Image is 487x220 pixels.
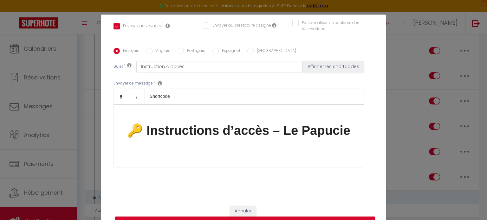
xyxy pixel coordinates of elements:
[129,89,145,104] a: Italic
[230,206,256,217] button: Annuler
[272,23,276,28] i: Envoyer au prestataire si il est assigné
[114,89,129,104] a: Bold
[114,80,153,86] label: Envoyer ce message
[153,48,170,55] label: Anglais
[158,81,162,86] i: Message
[219,48,240,55] label: Espagnol
[120,111,357,118] p: ​
[145,89,175,104] a: Shortcode
[127,63,132,68] i: Subject
[166,23,170,28] i: Envoyer au voyageur
[127,123,350,137] span: 🔑 Instructions d’accès – Le Papucie
[184,48,205,55] label: Portugais
[254,48,296,55] label: [GEOGRAPHIC_DATA]
[303,61,364,72] button: Afficher les shortcodes
[114,64,123,70] label: Sujet
[120,48,139,55] label: Français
